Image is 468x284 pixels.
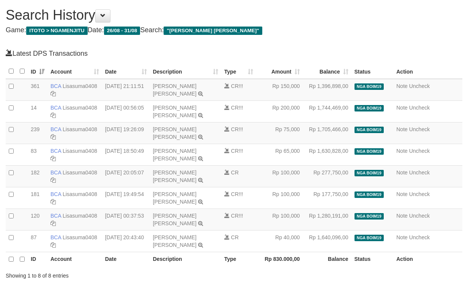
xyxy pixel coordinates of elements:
td: Rp 65,000 [256,144,303,166]
td: [DATE] 19:49:54 [102,187,150,209]
a: Note [396,148,408,154]
a: Note [396,191,408,197]
td: [DATE] 20:43:40 [102,231,150,252]
a: [PERSON_NAME] [PERSON_NAME] [153,213,197,226]
a: Note [396,234,408,240]
span: NGA BOIM19 [355,191,384,198]
a: Note [396,105,408,111]
th: Action [393,64,462,79]
span: NGA BOIM19 [355,105,384,111]
a: [PERSON_NAME] [PERSON_NAME] [153,83,197,97]
span: BCA [50,148,61,154]
td: !!! [221,187,256,209]
td: !!! [221,101,256,122]
td: !!! [221,209,256,231]
a: Lisasuma0408 [63,148,97,154]
span: CR [231,148,239,154]
span: "[PERSON_NAME] [PERSON_NAME]" [164,27,262,35]
a: Uncheck [409,169,430,176]
a: Note [396,83,408,89]
td: Rp 1,744,469,00 [303,101,351,122]
a: [PERSON_NAME] [PERSON_NAME] [153,148,197,162]
a: Copy Lisasuma0408 to clipboard [50,177,56,183]
span: BCA [50,83,61,89]
h1: Search History [6,8,462,23]
span: CR [231,191,239,197]
a: Uncheck [409,234,430,240]
th: Description: activate to sort column ascending [150,64,221,79]
span: CR [231,169,239,176]
h4: Latest DPS Transactions [6,49,462,58]
a: Lisasuma0408 [63,105,97,111]
td: Rp 1,705,466,00 [303,122,351,144]
a: [PERSON_NAME] [PERSON_NAME] [153,169,197,183]
td: Rp 277,750,00 [303,166,351,187]
a: Copy Lisasuma0408 to clipboard [50,242,56,248]
td: Rp 150,000 [256,79,303,101]
div: Showing 1 to 8 of 8 entries [6,269,189,279]
a: Uncheck [409,83,430,89]
span: BCA [50,169,61,176]
span: CR [231,234,239,240]
span: BCA [50,234,61,240]
td: 120 [28,209,47,231]
span: CR [231,213,239,219]
th: Amount: activate to sort column ascending [256,64,303,79]
td: Rp 100,000 [256,209,303,231]
a: Uncheck [409,126,430,132]
td: [DATE] 20:05:07 [102,166,150,187]
a: Copy Lisasuma0408 to clipboard [50,112,56,118]
td: 87 [28,231,47,252]
td: 83 [28,144,47,166]
span: NGA BOIM19 [355,127,384,133]
span: NGA BOIM19 [355,213,384,220]
a: Lisasuma0408 [63,213,97,219]
a: Lisasuma0408 [63,191,97,197]
a: Note [396,213,408,219]
a: Copy Lisasuma0408 to clipboard [50,220,56,226]
a: [PERSON_NAME] [PERSON_NAME] [153,191,197,205]
td: 14 [28,101,47,122]
td: [DATE] 18:50:49 [102,144,150,166]
th: Status [351,64,394,79]
th: ID [28,252,47,267]
th: Type [221,252,256,267]
span: NGA BOIM19 [355,148,384,155]
th: Date: activate to sort column ascending [102,64,150,79]
span: 26/08 - 31/08 [104,27,140,35]
a: Uncheck [409,213,430,219]
td: Rp 75,000 [256,122,303,144]
a: Note [396,126,408,132]
a: Lisasuma0408 [63,169,97,176]
a: Uncheck [409,191,430,197]
a: Copy Lisasuma0408 to clipboard [50,134,56,140]
span: NGA BOIM19 [355,170,384,176]
td: Rp 200,000 [256,101,303,122]
td: Rp 1,630,828,00 [303,144,351,166]
td: Rp 40,000 [256,231,303,252]
span: CR [231,126,239,132]
a: Uncheck [409,105,430,111]
a: Copy Lisasuma0408 to clipboard [50,155,56,162]
span: BCA [50,105,61,111]
td: [DATE] 19:26:09 [102,122,150,144]
td: Rp 177,750,00 [303,187,351,209]
th: Account [47,252,102,267]
th: Account: activate to sort column ascending [47,64,102,79]
a: Lisasuma0408 [63,126,97,132]
span: BCA [50,126,61,132]
a: Lisasuma0408 [63,234,97,240]
th: Action [393,252,462,267]
td: Rp 1,396,898,00 [303,79,351,101]
span: BCA [50,191,61,197]
a: Copy Lisasuma0408 to clipboard [50,91,56,97]
td: Rp 1,280,191,00 [303,209,351,231]
th: ID: activate to sort column ascending [28,64,47,79]
td: 181 [28,187,47,209]
a: Uncheck [409,148,430,154]
td: !!! [221,122,256,144]
span: CR [231,83,239,89]
td: Rp 100,000 [256,166,303,187]
td: !!! [221,79,256,101]
td: !!! [221,144,256,166]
